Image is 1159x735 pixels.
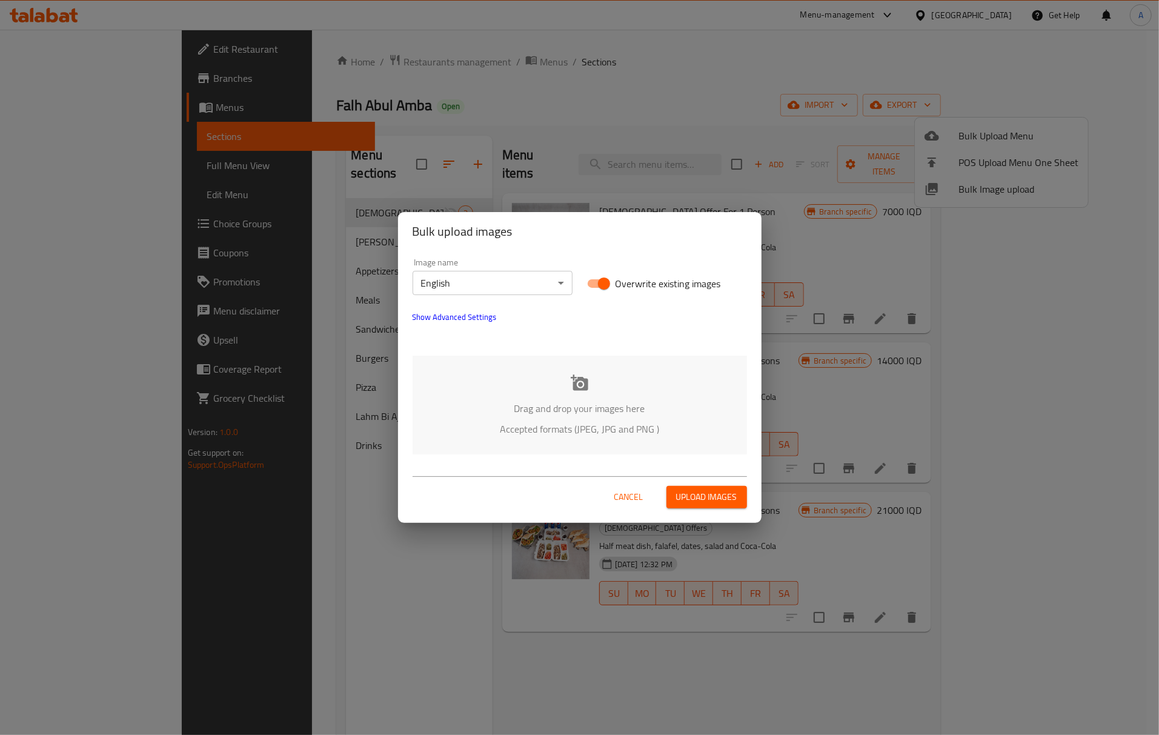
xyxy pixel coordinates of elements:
button: Cancel [609,486,648,508]
span: Upload images [676,490,737,505]
button: Upload images [666,486,747,508]
span: Show Advanced Settings [413,310,497,324]
p: Drag and drop your images here [431,401,729,416]
button: show more [405,302,504,331]
span: Cancel [614,490,643,505]
h2: Bulk upload images [413,222,747,241]
p: Accepted formats (JPEG, JPG and PNG ) [431,422,729,436]
div: English [413,271,573,295]
span: Overwrite existing images [616,276,721,291]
